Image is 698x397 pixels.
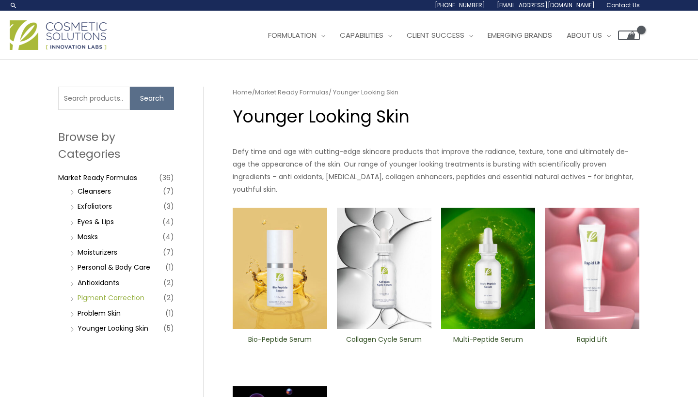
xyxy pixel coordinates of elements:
span: (2) [163,276,174,290]
h2: Collagen Cycle Serum [345,335,423,353]
a: About Us [559,21,618,50]
a: Problem Skin [78,308,121,318]
h2: Bio-Peptide ​Serum [241,335,319,353]
h1: Younger Looking Skin [233,105,639,128]
a: Rapid Lift [553,335,631,357]
span: Contact Us [606,1,640,9]
span: Capabilities [340,30,383,40]
a: Home [233,88,252,97]
span: (5) [163,321,174,335]
span: (7) [163,245,174,259]
p: Defy time and age with cutting-edge skincare products that improve the radiance, texture, tone an... [233,145,639,196]
a: Market Ready Formulas [58,173,137,183]
img: Cosmetic Solutions Logo [10,20,107,50]
img: Collagen Cycle Serum [337,208,431,330]
a: Younger Looking Skin [78,323,148,333]
a: Market Ready Formulas [255,88,329,97]
span: (3) [163,199,174,213]
a: PIgment Correction [78,293,144,303]
span: Formulation [268,30,317,40]
button: Search [130,87,174,110]
a: Client Success [399,21,480,50]
span: (1) [165,306,174,320]
span: (2) [163,291,174,305]
img: Multi-Peptide ​Serum [441,208,536,330]
span: (4) [162,215,174,229]
a: Bio-Peptide ​Serum [241,335,319,357]
span: [PHONE_NUMBER] [435,1,485,9]
img: Bio-Peptide ​Serum [233,208,327,330]
h2: Browse by Categories [58,129,174,162]
nav: Site Navigation [254,21,640,50]
input: Search products… [58,87,130,110]
a: Antioxidants [78,278,119,288]
a: Formulation [261,21,333,50]
a: Search icon link [10,1,17,9]
h2: Rapid Lift [553,335,631,353]
img: Rapid Lift [545,208,639,330]
span: (4) [162,230,174,244]
a: Moisturizers [78,247,117,257]
span: (7) [163,184,174,198]
span: [EMAIL_ADDRESS][DOMAIN_NAME] [497,1,595,9]
a: Cleansers [78,186,111,196]
nav: Breadcrumb [233,87,639,98]
a: Multi-Peptide Serum [449,335,527,357]
a: Masks [78,232,98,242]
a: Collagen Cycle Serum [345,335,423,357]
a: Emerging Brands [480,21,559,50]
h2: Multi-Peptide Serum [449,335,527,353]
a: Personal & Body Care [78,262,150,272]
a: Capabilities [333,21,399,50]
a: View Shopping Cart, empty [618,31,640,40]
a: Eyes & Lips [78,217,114,227]
span: (1) [165,260,174,274]
span: Client Success [407,30,464,40]
span: (36) [159,171,174,184]
a: Exfoliators [78,201,112,211]
span: Emerging Brands [488,30,552,40]
span: About Us [567,30,602,40]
